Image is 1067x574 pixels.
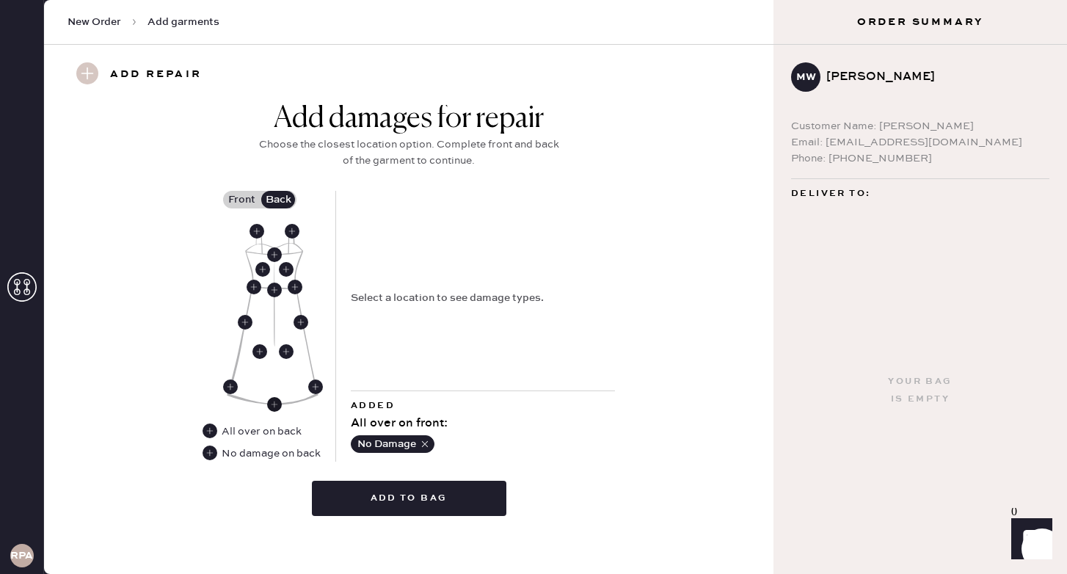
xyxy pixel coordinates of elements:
div: Customer Name: [PERSON_NAME] [791,118,1049,134]
div: Back Center Neckline [267,247,282,262]
div: Back Right Side Seam [308,379,323,394]
span: New Order [68,15,121,29]
div: Back Right Side Seam [294,315,308,330]
button: Add to bag [312,481,506,516]
div: All over on back [203,424,303,440]
div: No damage on back [222,446,321,462]
div: Back Center Hem [267,397,282,412]
div: Back Center Waistband [267,283,282,297]
div: Back Right Skirt Body [279,344,294,359]
div: Back Right Body [279,262,294,277]
div: Back Left Body [255,262,270,277]
div: Email: [EMAIL_ADDRESS][DOMAIN_NAME] [791,134,1049,150]
div: Your bag is empty [888,373,952,408]
div: Back Left Skirt Body [252,344,267,359]
label: Front [223,191,260,208]
div: Back Right Waistband [288,280,302,294]
button: No Damage [351,435,434,453]
div: Phone: [PHONE_NUMBER] [791,150,1049,167]
span: Deliver to: [791,185,870,203]
div: All over on front : [351,415,615,432]
div: [PERSON_NAME] [826,68,1038,86]
div: Back Left Straps [250,224,264,239]
div: Add damages for repair [255,101,563,137]
div: Back Right Straps [285,224,299,239]
div: Back Left Side Seam [238,315,252,330]
h3: Add repair [110,62,202,87]
div: All over on back [222,424,302,440]
iframe: Front Chat [997,508,1060,571]
div: Select a location to see damage types. [351,290,544,306]
div: Choose the closest location option. Complete front and back of the garment to continue. [255,137,563,169]
div: [STREET_ADDRESS] Clemson , SC 29631 [791,203,1049,239]
h3: Order Summary [773,15,1067,29]
img: Garment image [226,227,319,405]
h3: MW [796,72,816,82]
h3: RPA [10,551,33,561]
div: Added [351,397,615,415]
div: Back Left Waistband [247,280,261,294]
div: Back Left Side Seam [223,379,238,394]
div: No damage on back [203,446,321,462]
span: Add garments [148,15,219,29]
label: Back [260,191,296,208]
